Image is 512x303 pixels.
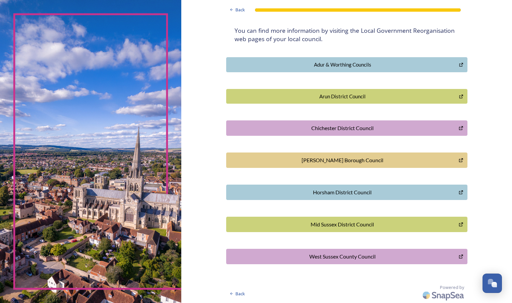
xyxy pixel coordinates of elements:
[226,89,467,104] button: Arun District Council
[226,249,467,264] button: West Sussex County Council
[230,124,455,132] div: Chichester District Council
[230,188,455,196] div: Horsham District Council
[226,217,467,232] button: Mid Sussex District Council
[230,93,456,100] div: Arun District Council
[226,185,467,200] button: Horsham District Council
[235,26,459,43] h4: You can find more information by visiting the Local Government Reorganisation web pages of your l...
[440,284,464,291] span: Powered by
[483,274,502,293] button: Open Chat
[230,252,455,261] div: West Sussex County Council
[230,156,455,164] div: [PERSON_NAME] Borough Council
[421,287,467,303] img: SnapSea Logo
[236,7,245,13] span: Back
[226,57,467,72] button: Adur & Worthing Councils
[230,220,455,228] div: Mid Sussex District Council
[226,153,467,168] button: Crawley Borough Council
[230,61,456,69] div: Adur & Worthing Councils
[226,120,467,136] button: Chichester District Council
[236,291,245,297] span: Back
